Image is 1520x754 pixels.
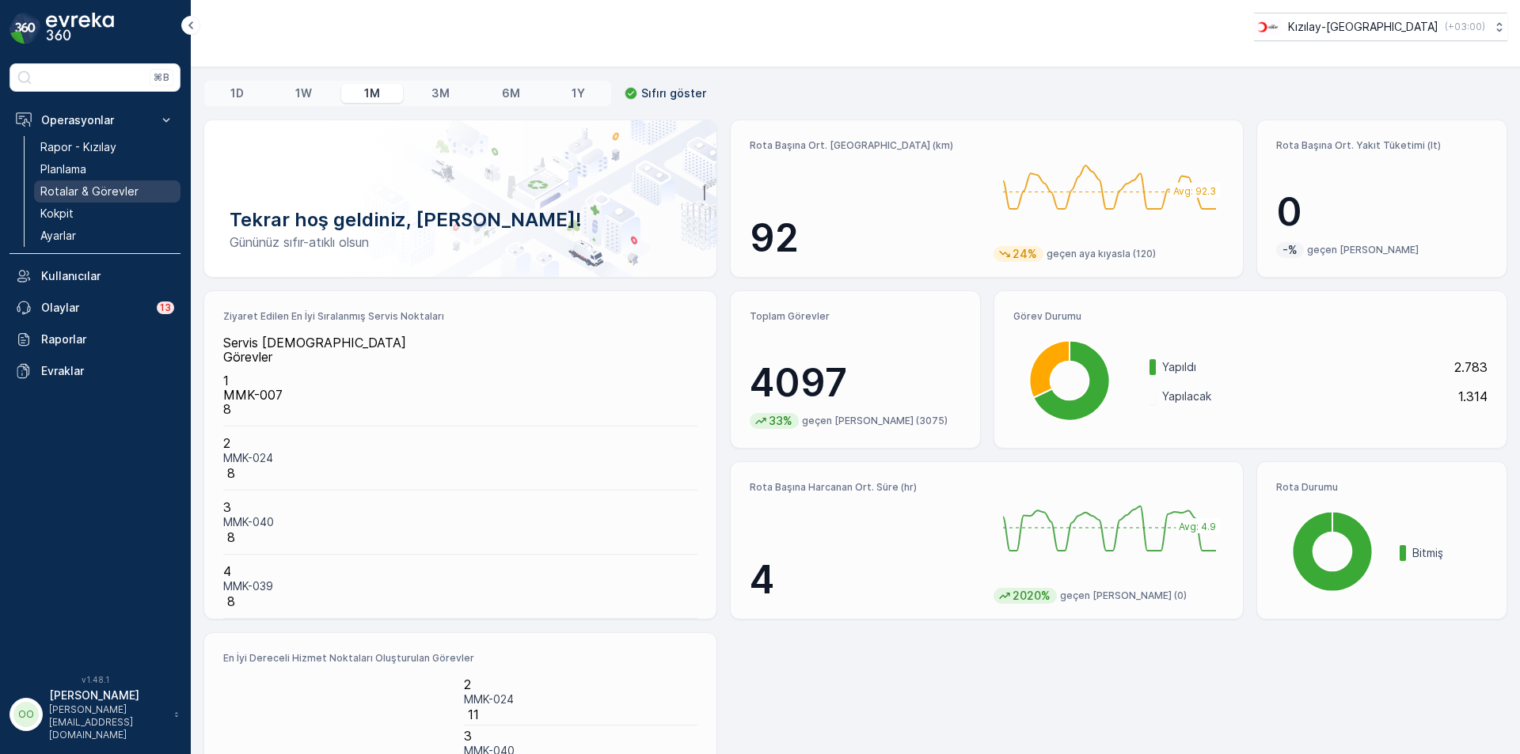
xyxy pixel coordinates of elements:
[1011,246,1039,262] p: 24%
[364,85,380,101] p: 1M
[40,206,74,222] p: Kokpit
[502,85,520,101] p: 6M
[464,691,698,707] p: MMK-024
[223,373,697,388] p: 1
[1281,242,1299,258] p: -%
[223,514,697,530] p: MMK-040
[9,260,180,292] a: Kullanıcılar
[767,413,794,429] p: 33%
[1011,588,1052,604] p: 2020%
[223,564,697,578] p: 4
[1047,248,1156,260] p: geçen aya kıyasla (120)
[9,675,180,684] span: v 1.48.1
[641,85,706,101] p: Sıfırı göster
[154,71,169,84] p: ⌘B
[46,13,114,44] img: logo_dark-DEwI_e13.png
[750,310,961,323] p: Toplam Görevler
[40,228,76,244] p: Ayarlar
[750,556,981,604] p: 4
[1162,359,1444,375] p: Yapıldı
[750,359,961,407] p: 4097
[464,677,698,691] p: 2
[41,300,147,316] p: Olaylar
[750,139,981,152] p: Rota Başına Ort. [GEOGRAPHIC_DATA] (km)
[41,268,174,284] p: Kullanıcılar
[1458,389,1488,404] p: 1.314
[1276,139,1488,152] p: Rota Başına Ort. Yakıt Tüketimi (lt)
[802,415,948,427] p: geçen [PERSON_NAME] (3075)
[223,436,697,450] p: 2
[1162,388,1448,404] p: Yapılacak
[1445,21,1485,33] p: ( +03:00 )
[34,203,180,225] a: Kokpit
[230,233,691,252] p: Gününüz sıfır-atıklı olsun
[230,207,691,233] p: Tekrar hoş geldiniz, [PERSON_NAME]!
[750,214,981,262] p: 92
[1254,18,1282,36] img: k%C4%B1z%C4%B1lay.png
[750,481,981,494] p: Rota Başına Harcanan Ort. Süre (hr)
[49,703,166,741] p: [PERSON_NAME][EMAIL_ADDRESS][DOMAIN_NAME]
[9,13,41,44] img: logo
[40,184,139,199] p: Rotalar & Görevler
[160,301,171,314] p: 13
[41,363,174,379] p: Evraklar
[1060,589,1187,602] p: geçen [PERSON_NAME] (0)
[34,180,180,203] a: Rotalar & Görevler
[1412,545,1488,561] p: Bitmiş
[223,652,697,665] p: En İyi Dereceli Hizmet Noktaları Oluşturulan Görevler
[1307,244,1419,256] p: geçen [PERSON_NAME]
[1288,19,1438,35] p: Kızılay-[GEOGRAPHIC_DATA]
[13,702,39,727] div: OO
[223,350,697,364] p: Görevler
[34,136,180,158] a: Rapor - Kızılay
[1013,310,1488,323] p: Görev Durumu
[9,324,180,355] a: Raporlar
[223,402,697,416] p: 8
[9,688,180,741] button: OO[PERSON_NAME][PERSON_NAME][EMAIL_ADDRESS][DOMAIN_NAME]
[34,158,180,180] a: Planlama
[464,729,698,743] p: 3
[431,85,450,101] p: 3M
[41,112,149,128] p: Operasyonlar
[468,707,698,722] p: 11
[9,355,180,387] a: Evraklar
[40,161,86,177] p: Planlama
[223,388,697,402] p: MMK-007
[223,578,697,594] p: MMK-039
[1276,481,1488,494] p: Rota Durumu
[1454,360,1488,374] p: 2.783
[223,310,697,323] p: Ziyaret Edilen En İyi Sıralanmış Servis Noktaları
[41,332,174,347] p: Raporlar
[227,466,697,480] p: 8
[295,85,312,101] p: 1W
[49,688,166,703] p: [PERSON_NAME]
[34,225,180,247] a: Ayarlar
[223,335,697,350] p: Servis [DEMOGRAPHIC_DATA]
[230,85,244,101] p: 1D
[9,292,180,324] a: Olaylar13
[227,594,697,608] p: 8
[9,104,180,136] button: Operasyonlar
[1254,13,1507,41] button: Kızılay-[GEOGRAPHIC_DATA](+03:00)
[1276,188,1488,236] p: 0
[223,450,697,466] p: MMK-024
[572,85,585,101] p: 1Y
[40,139,116,155] p: Rapor - Kızılay
[223,500,697,514] p: 3
[227,530,697,544] p: 8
